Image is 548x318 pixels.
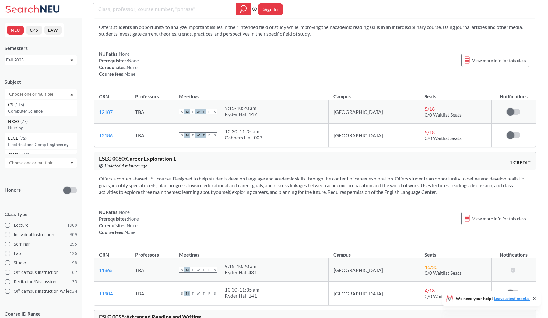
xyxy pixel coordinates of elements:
span: Updated 4 minutes ago [105,162,148,169]
span: None [125,71,135,77]
span: ( 69 ) [22,152,29,157]
span: None [125,229,135,235]
label: Seminar [5,240,77,248]
div: Semesters [5,45,77,51]
th: Professors [130,87,174,100]
span: S [212,267,217,273]
span: CHEM [8,152,22,158]
span: S [179,109,184,114]
td: [GEOGRAPHIC_DATA] [328,100,420,124]
span: S [179,132,184,138]
div: Subject [5,79,77,85]
p: Course ID Range [5,310,77,317]
th: Seats [420,87,491,100]
svg: Dropdown arrow [70,59,73,62]
a: 12186 [99,132,113,138]
td: TBA [130,282,174,305]
span: 98 [72,260,77,266]
span: S [179,291,184,296]
span: 16 / 30 [425,264,437,270]
td: [GEOGRAPHIC_DATA] [328,124,420,147]
span: None [119,51,130,57]
span: CS [8,101,14,108]
div: Fall 2025 [6,57,70,63]
section: Offers a content-based ESL course. Designed to help students develop language and academic skills... [99,175,531,195]
span: S [212,109,217,114]
span: None [127,223,138,228]
p: Electrical and Comp Engineerng [8,142,77,148]
div: 9:15 - 10:20 am [225,263,257,269]
span: 1 CREDIT [510,159,531,166]
span: Class Type [5,211,77,218]
div: NUPaths: Prerequisites: Corequisites: Course fees: [99,51,139,77]
span: W [195,109,201,114]
label: Individual Instruction [5,231,77,239]
p: Computer Science [8,108,77,114]
span: EECE [8,135,19,142]
span: S [179,267,184,273]
span: View more info for this class [472,215,526,222]
span: T [190,132,195,138]
th: Meetings [174,87,329,100]
span: W [195,267,201,273]
span: 0/0 Waitlist Seats [425,293,462,299]
button: NEU [7,26,24,35]
span: ( 72 ) [19,135,27,141]
svg: magnifying glass [240,5,247,13]
a: 12187 [99,109,113,115]
label: Off-campus instruction [5,268,77,276]
label: Recitation/Discussion [5,278,77,286]
div: Cahners Hall 003 [225,135,262,141]
span: T [201,267,206,273]
span: M [184,132,190,138]
div: Ryder Hall 147 [225,111,257,117]
label: Studio [5,259,77,267]
span: M [184,109,190,114]
button: Sign In [258,3,283,15]
input: Choose one or multiple [6,159,57,166]
p: Nursing [8,125,77,131]
th: Notifications [491,245,536,258]
span: T [190,267,195,273]
th: Campus [328,87,420,100]
span: F [206,109,212,114]
td: [GEOGRAPHIC_DATA] [328,282,420,305]
a: 11904 [99,291,113,296]
span: None [127,65,138,70]
svg: Dropdown arrow [70,93,73,96]
a: 11865 [99,267,113,273]
th: Meetings [174,245,329,258]
span: 126 [70,250,77,257]
div: Ryder Hall 431 [225,269,257,275]
input: Class, professor, course number, "phrase" [98,4,231,14]
div: Dropdown arrow [5,158,77,168]
span: None [128,58,139,63]
div: 9:15 - 10:20 am [225,105,257,111]
span: 67 [72,269,77,276]
span: 5 / 18 [425,106,435,112]
input: Choose one or multiple [6,90,57,98]
div: CRN [99,93,109,100]
div: 10:30 - 11:35 am [225,287,259,293]
span: S [212,291,217,296]
label: Lecture [5,221,77,229]
span: T [201,109,206,114]
span: 5 / 18 [425,129,435,135]
span: F [206,267,212,273]
label: Off-campus instruction w/ lec [5,287,77,295]
span: S [212,132,217,138]
span: M [184,291,190,296]
div: 10:30 - 11:35 am [225,128,262,135]
span: W [195,132,201,138]
label: Lab [5,250,77,257]
span: View more info for this class [472,57,526,64]
span: 34 [72,288,77,295]
td: TBA [130,124,174,147]
td: TBA [130,258,174,282]
span: None [128,216,139,222]
td: [GEOGRAPHIC_DATA] [328,258,420,282]
p: Honors [5,187,21,194]
span: W [195,291,201,296]
span: 0/0 Waitlist Seats [425,112,462,117]
div: Ryder Hall 141 [225,293,259,299]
